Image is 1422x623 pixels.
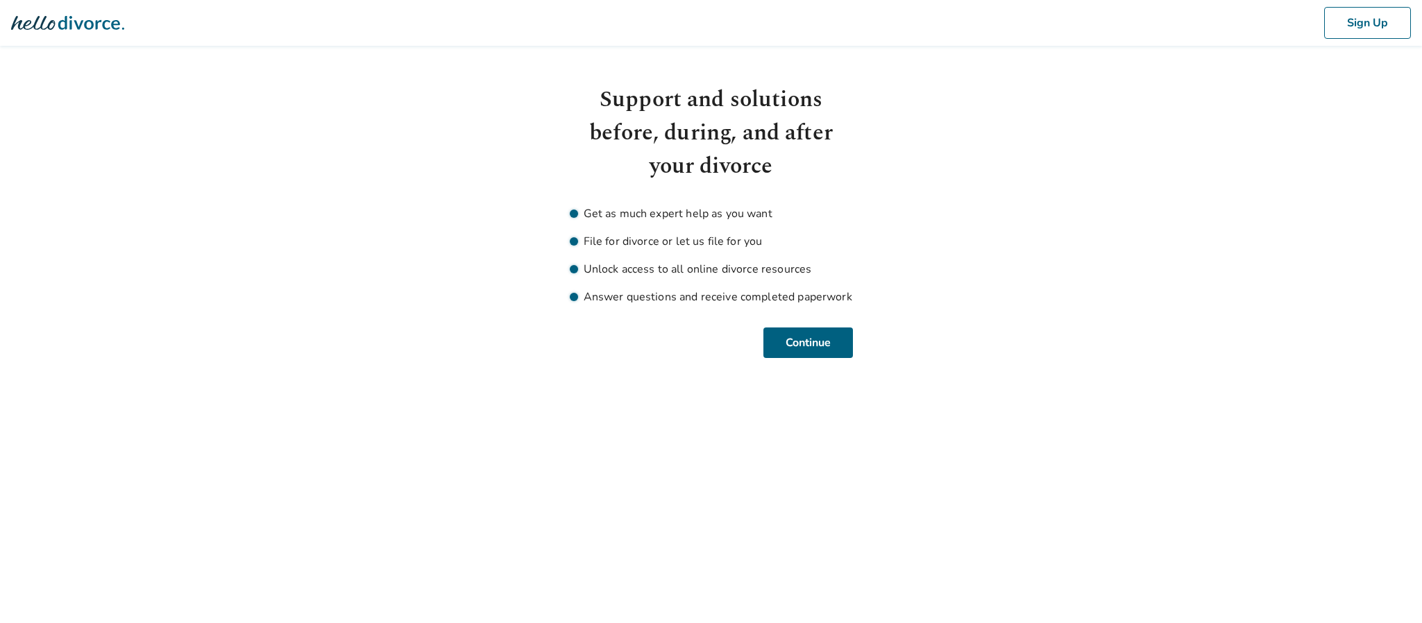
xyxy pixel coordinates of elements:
li: Answer questions and receive completed paperwork [570,289,853,305]
button: Sign Up [1324,7,1411,39]
li: Unlock access to all online divorce resources [570,261,853,278]
li: File for divorce or let us file for you [570,233,853,250]
button: Continue [763,327,853,358]
h1: Support and solutions before, during, and after your divorce [570,83,853,183]
li: Get as much expert help as you want [570,205,853,222]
